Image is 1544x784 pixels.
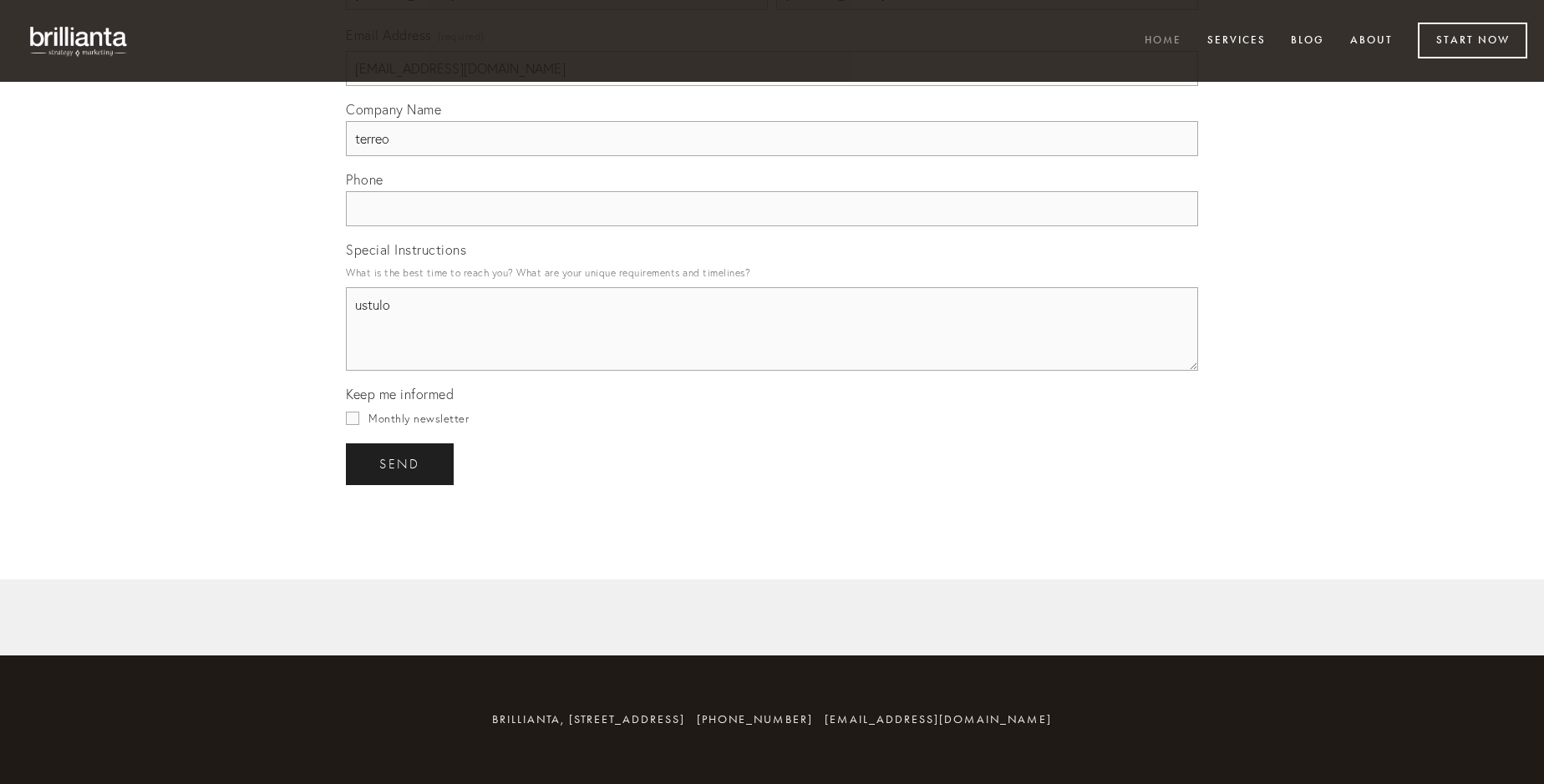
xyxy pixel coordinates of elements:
span: Monthly newsletter [368,412,469,425]
p: What is the best time to reach you? What are your unique requirements and timelines? [346,261,1198,284]
textarea: ustulo [346,287,1198,371]
input: Monthly newsletter [346,412,359,425]
span: brillianta, [STREET_ADDRESS] [492,712,685,726]
span: Special Instructions [346,241,466,258]
span: Phone [346,171,383,188]
a: About [1339,28,1404,55]
span: send [379,457,420,472]
span: Company Name [346,101,441,118]
a: Start Now [1418,23,1527,58]
img: brillianta - research, strategy, marketing [17,17,142,65]
a: Home [1134,28,1192,55]
a: [EMAIL_ADDRESS][DOMAIN_NAME] [825,712,1052,726]
button: sendsend [346,443,454,485]
span: [PHONE_NUMBER] [697,712,813,726]
a: Services [1196,28,1277,55]
a: Blog [1280,28,1335,55]
span: Keep me informed [346,386,454,402]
